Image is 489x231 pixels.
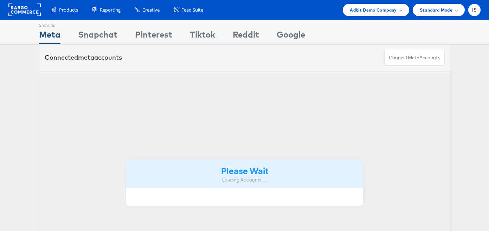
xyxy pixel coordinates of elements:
[472,8,477,12] span: IS
[233,28,259,44] div: Reddit
[78,53,94,61] span: meta
[420,6,452,14] span: Standard Mode
[78,28,117,44] div: Snapchat
[384,50,445,66] button: ConnectmetaAccounts
[45,53,122,62] div: Connected accounts
[131,177,358,183] div: Loading Accounts ....
[181,7,203,13] span: Feed Suite
[221,165,268,176] strong: Please Wait
[59,7,78,13] span: Products
[135,28,172,44] div: Pinterest
[350,6,397,14] span: Adkit Demo Company
[408,54,419,61] span: meta
[277,28,305,44] div: Google
[39,28,60,44] div: Meta
[142,7,160,13] span: Creative
[100,7,121,13] span: Reporting
[190,28,215,44] div: Tiktok
[39,20,60,28] div: Showing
